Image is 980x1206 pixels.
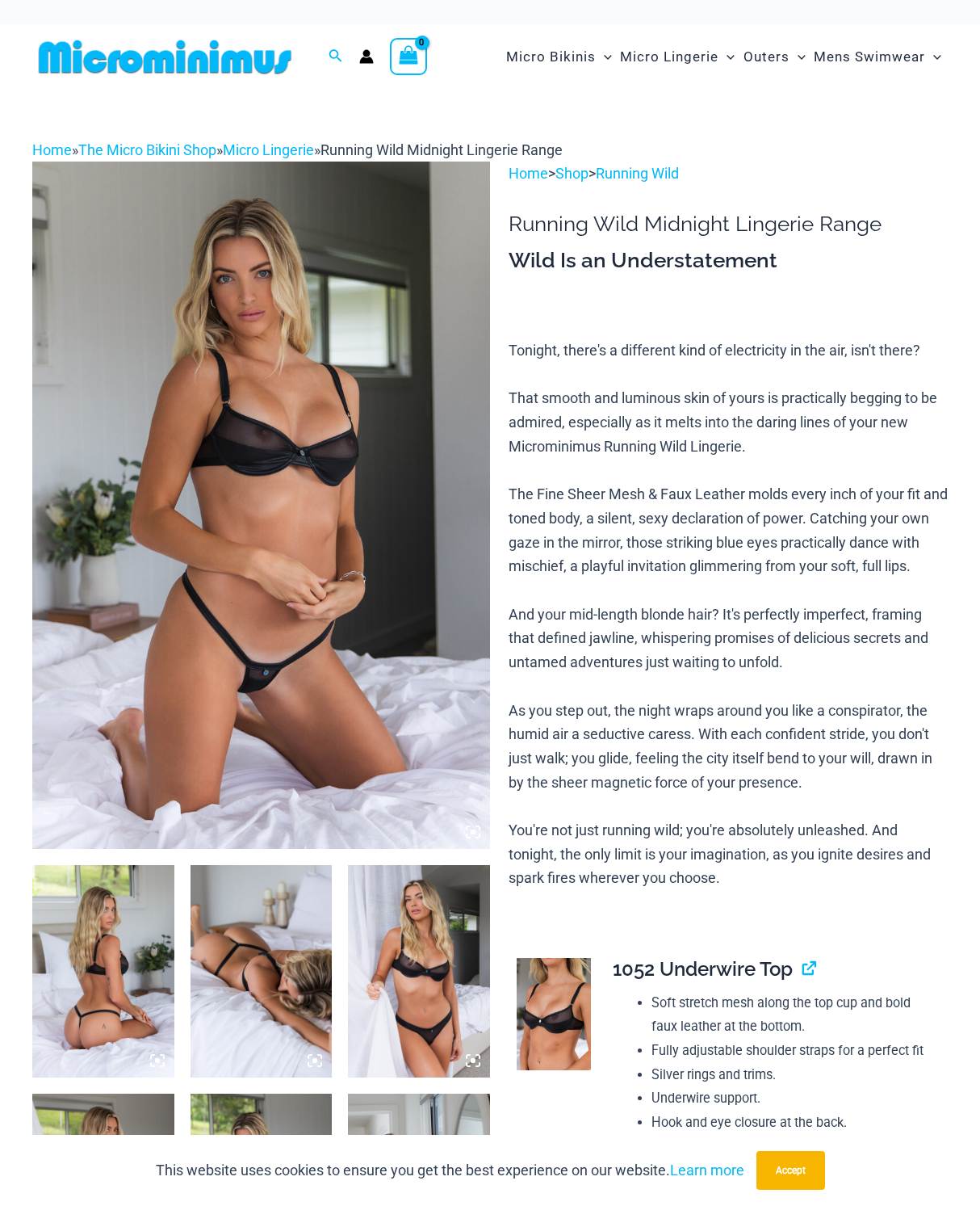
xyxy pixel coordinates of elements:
a: The Micro Bikini Shop [78,141,216,158]
a: Micro LingerieMenu ToggleMenu Toggle [616,32,739,82]
a: Mens SwimwearMenu ToggleMenu Toggle [810,32,945,82]
a: Micro BikinisMenu ToggleMenu Toggle [502,32,616,82]
img: Running Wild Midnight 1052 Top 6052 Bottom [348,865,490,1078]
a: Shop [555,165,588,182]
a: Learn more [670,1162,744,1179]
li: Hook and eye closure at the back. [651,1111,935,1135]
a: Running Wild [596,165,679,182]
span: 1052 Underwire Top [613,957,793,981]
button: Accept [756,1151,825,1190]
a: Home [32,141,72,158]
a: Account icon link [359,49,374,64]
h3: Wild Is an Understatement [509,247,948,275]
p: > > [509,162,948,186]
img: Running Wild Midnight 1052 Top 6512 Bottom [191,865,333,1078]
span: Micro Bikinis [506,36,596,78]
span: Menu Toggle [718,36,735,78]
span: Running Wild Midnight Lingerie Range [320,141,563,158]
span: Micro Lingerie [620,36,718,78]
a: Search icon link [329,47,343,67]
li: Silver rings and trims. [651,1063,935,1087]
span: Mens Swimwear [814,36,925,78]
nav: Site Navigation [500,30,948,84]
img: Running Wild Midnight 1052 Top 6512 Bottom [32,865,174,1078]
li: Underwire support. [651,1086,935,1111]
a: OutersMenu ToggleMenu Toggle [739,32,810,82]
span: » » » [32,141,563,158]
a: Micro Lingerie [223,141,314,158]
p: This website uses cookies to ensure you get the best experience on our website. [156,1158,744,1183]
span: Menu Toggle [925,36,941,78]
span: Outers [743,36,789,78]
span: Menu Toggle [789,36,806,78]
li: Fully adjustable shoulder straps for a perfect fit [651,1039,935,1063]
li: Soft stretch mesh along the top cup and bold faux leather at the bottom. [651,991,935,1039]
p: Tonight, there's a different kind of electricity in the air, isn't there? That smooth and luminou... [509,338,948,890]
a: Home [509,165,548,182]
img: Running Wild Midnight 1052 Top [517,958,592,1070]
span: Menu Toggle [596,36,612,78]
img: Running Wild Midnight 1052 Top 6512 Bottom [32,162,490,849]
img: MM SHOP LOGO FLAT [32,39,298,75]
a: View Shopping Cart, empty [390,38,427,75]
h1: Running Wild Midnight Lingerie Range [509,212,948,237]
